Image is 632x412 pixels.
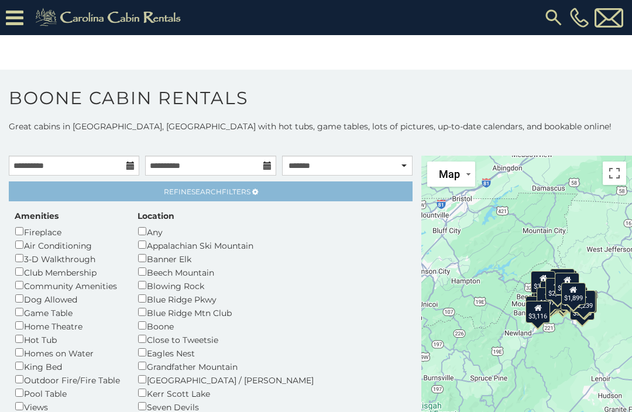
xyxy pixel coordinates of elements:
div: [GEOGRAPHIC_DATA] / [PERSON_NAME] [138,373,329,386]
div: $3,116 [525,301,550,323]
div: $3,346 [550,269,575,291]
div: Eagles Nest [138,346,329,359]
div: Club Membership [15,265,120,279]
div: Community Amenities [15,279,120,292]
div: Home Theatre [15,319,120,332]
div: Boone [138,319,329,332]
div: Blue Ridge Pkwy [138,292,329,305]
a: [PHONE_NUMBER] [567,8,592,28]
div: Kerr Scott Lake [138,386,329,400]
label: Location [138,210,174,222]
div: King Bed [15,359,120,373]
div: Banner Elk [138,252,329,265]
div: Grandfather Mountain [138,359,329,373]
div: $3,404 [555,273,579,295]
div: Appalachian Ski Mountain [138,238,329,252]
div: Pool Table [15,386,120,400]
div: $3,974 [537,287,561,310]
div: Outdoor Fire/Fire Table [15,373,120,386]
div: 3-D Walkthrough [15,252,120,265]
div: Hot Tub [15,332,120,346]
div: Blowing Rock [138,279,329,292]
div: $3,500 [531,271,555,293]
div: Homes on Water [15,346,120,359]
button: Change map style [427,162,475,187]
div: Dog Allowed [15,292,120,305]
div: Game Table [15,305,120,319]
div: Air Conditioning [15,238,120,252]
div: $2,294 [545,278,570,300]
button: Toggle fullscreen view [603,162,626,185]
span: Map [439,168,460,180]
img: Khaki-logo.png [29,6,191,29]
a: RefineSearchFilters [9,181,413,201]
span: Search [191,187,222,196]
span: Refine Filters [164,187,250,196]
div: Blue Ridge Mtn Club [138,305,329,319]
div: Any [138,225,329,238]
div: Fireplace [15,225,120,238]
div: $3,450 [570,298,595,320]
div: Beech Mountain [138,265,329,279]
label: Amenities [15,210,59,222]
div: $1,899 [561,283,586,305]
img: search-regular.svg [543,7,564,28]
div: Close to Tweetsie [138,332,329,346]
